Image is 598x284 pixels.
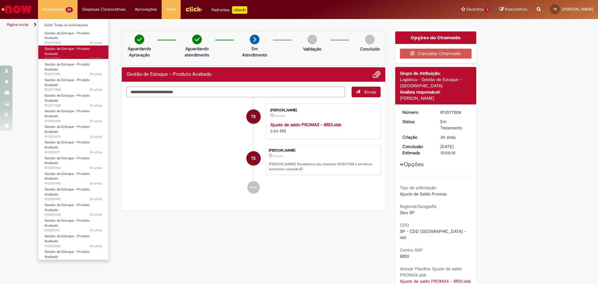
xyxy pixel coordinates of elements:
span: Gestão de Estoque – Produto Acabado [45,124,90,134]
span: Gestão de Estoque – Produto Acabado [45,109,90,118]
time: 29/09/2025 13:50:15 [440,134,456,140]
dt: Criação [398,134,436,140]
div: Thiago Frank Silva [246,151,261,166]
span: BRDI [400,253,409,259]
a: Aberto R13577008 : Gestão de Estoque – Produto Acabado [38,77,108,90]
span: R13577016 [45,56,102,61]
time: 29/09/2025 13:47:01 [90,134,102,139]
span: Gestão de Estoque – Produto Acabado [45,218,90,228]
a: Aberto R13576955 : Gestão de Estoque – Produto Acabado [38,171,108,184]
a: Download de Ajuste de saldo PROMAX - BRDI.xlsb [400,278,471,284]
h2: Gestão de Estoque – Produto Acabado Histórico de tíquete [126,72,211,77]
ul: Trilhas de página [5,19,394,31]
span: 20 [66,7,73,12]
span: Enviar [364,89,377,95]
img: click_logo_yellow_360x200.png [185,4,202,14]
time: 29/09/2025 13:45:48 [90,150,102,155]
span: R13576878 [45,259,102,264]
dt: Conclusão Estimada [398,143,436,156]
span: Gestão de Estoque – Produto Acabado [45,93,90,103]
div: 29/09/2025 13:50:15 [440,134,469,140]
span: 3h atrás [440,134,456,140]
span: 3h atrás [90,150,102,155]
a: Aberto R13577005 : Gestão de Estoque – Produto Acabado [38,92,108,106]
a: Aberto R13576894 : Gestão de Estoque – Produto Acabado [38,233,108,246]
span: TS [553,7,557,11]
span: Geo SP [400,210,415,215]
span: Gestão de Estoque – Produto Acabado [45,46,90,56]
b: Tipo de solicitação [400,185,436,190]
span: Ajuste de Saldo Promax [400,191,447,197]
li: Thiago Frank Silva [126,145,381,175]
a: Exibir Todas as Solicitações [38,22,108,29]
span: 3h atrás [90,119,102,123]
img: ServiceNow [1,3,33,16]
span: Gestão de Estoque – Produto Acabado [45,140,90,150]
p: Aguardando atendimento [182,46,212,58]
div: Em Tratamento [440,118,469,131]
a: Aberto R13576962 : Gestão de Estoque – Produto Acabado [38,155,108,168]
div: [PERSON_NAME] [400,95,472,101]
dt: Status [398,118,436,125]
span: 3h atrás [90,134,102,139]
span: R13576971 [45,150,102,155]
span: R13576979 [45,134,102,139]
span: R13576911 [45,228,102,233]
time: 29/09/2025 13:51:05 [90,72,102,76]
a: Rascunhos [500,7,527,12]
a: Aberto R13577012 : Gestão de Estoque – Produto Acabado [38,61,108,75]
div: 2.04 MB [270,122,374,134]
span: 3h atrás [90,41,102,45]
time: 29/09/2025 13:41:55 [90,212,102,217]
div: Analista responsável: [400,89,472,95]
span: Gestão de Estoque – Produto Acabado [45,234,90,243]
p: Concluído [360,46,380,52]
span: 3h atrás [273,154,283,158]
div: [PERSON_NAME] [269,149,377,152]
span: R13576955 [45,181,102,186]
div: Grupo de Atribuição: [400,70,472,76]
time: 29/09/2025 13:51:43 [90,56,102,61]
span: Gestão de Estoque – Produto Acabado [45,62,90,72]
span: Rascunhos [505,6,527,12]
a: Aberto R13577016 : Gestão de Estoque – Produto Acabado [38,46,108,59]
ul: Requisições [38,19,109,260]
span: Requisições [43,6,64,12]
span: Gestão de Estoque – Produto Acabado [45,171,90,181]
img: img-circle-grey.png [307,35,317,44]
b: Regional/Geografia [400,204,436,209]
span: R13576962 [45,166,102,171]
span: R13577005 [45,103,102,108]
span: SP - CDD [GEOGRAPHIC_DATA] - 401 [400,229,467,240]
time: 29/09/2025 13:52:21 [90,41,102,45]
div: Opções do Chamado [395,31,477,44]
span: 3h atrás [90,228,102,233]
span: Gestão de Estoque – Produto Acabado [45,203,90,212]
a: Aberto R13576935 : Gestão de Estoque – Produto Acabado [38,202,108,215]
span: Gestão de Estoque – Produto Acabado [45,31,90,41]
span: R13577008 [45,87,102,92]
span: 3h atrás [90,259,102,264]
span: 3h atrás [90,181,102,186]
span: 3h atrás [90,103,102,108]
p: Validação [303,46,321,52]
span: 3h atrás [90,197,102,201]
a: Aberto R13576911 : Gestão de Estoque – Produto Acabado [38,217,108,231]
button: Enviar [352,87,381,97]
p: [PERSON_NAME]! Recebemos seu chamado R13577008 e em breve estaremos atuando. [269,162,377,171]
span: Aprovações [135,6,157,12]
time: 29/09/2025 13:38:48 [90,228,102,233]
span: [PERSON_NAME] [562,7,593,12]
time: 29/09/2025 13:44:47 [90,166,102,170]
b: Anexar Planilha: Ajuste de saldo PROMAX.xlsb [400,266,462,278]
time: 29/09/2025 13:50:15 [273,154,283,158]
div: [PERSON_NAME] [270,108,374,112]
div: Padroniza [211,6,247,14]
p: Em Atendimento [240,46,270,58]
button: Cancelar Chamado [400,49,472,59]
span: Despesas Corporativas [82,6,126,12]
span: 3h atrás [90,72,102,76]
textarea: Digite sua mensagem aqui... [126,87,345,97]
img: check-circle-green.png [192,35,202,44]
span: Gestão de Estoque – Produto Acabado [45,78,90,87]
